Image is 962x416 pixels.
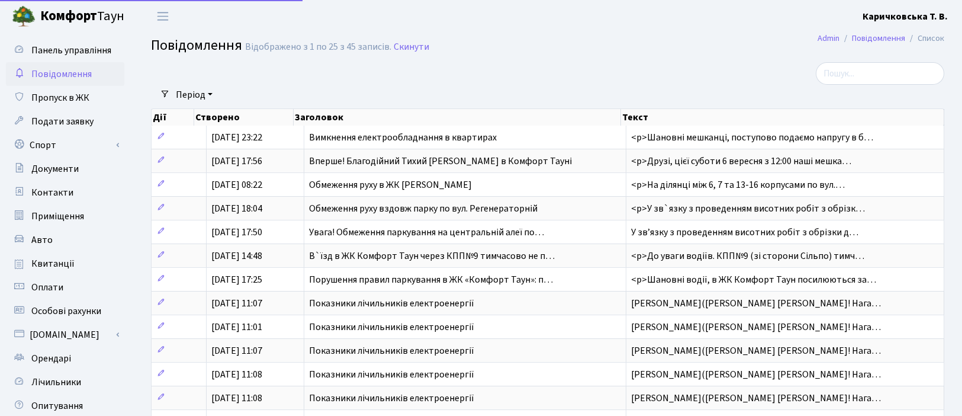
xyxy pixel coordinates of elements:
[211,368,262,381] span: [DATE] 11:08
[152,109,194,126] th: Дії
[294,109,621,126] th: Заголовок
[631,297,881,310] span: [PERSON_NAME]([PERSON_NAME] [PERSON_NAME]! Нага…
[309,297,474,310] span: Показники лічильників електроенергії
[818,32,839,44] a: Admin
[631,155,851,168] span: <p>Друзі, цієї суботи 6 вересня з 12:00 наші мешка…
[309,368,474,381] span: Показники лічильників електроенергії
[309,155,572,168] span: Вперше! Благодійний Тихий [PERSON_NAME] в Комфорт Тауні
[31,210,84,223] span: Приміщення
[6,133,124,157] a: Спорт
[6,347,124,370] a: Орендарі
[631,321,881,334] span: [PERSON_NAME]([PERSON_NAME] [PERSON_NAME]! Нага…
[309,131,497,144] span: Вимкнення електрообладнання в квартирах
[6,370,124,394] a: Лічильники
[31,305,101,318] span: Особові рахунки
[6,62,124,86] a: Повідомлення
[31,44,111,57] span: Панель управління
[6,228,124,252] a: Авто
[631,178,845,191] span: <p>На ділянці між 6, 7 та 13-16 корпусами по вул.…
[6,299,124,323] a: Особові рахунки
[31,68,92,81] span: Повідомлення
[211,321,262,334] span: [DATE] 11:01
[31,399,83,412] span: Опитування
[211,344,262,357] span: [DATE] 11:07
[631,344,881,357] span: [PERSON_NAME]([PERSON_NAME] [PERSON_NAME]! Нага…
[309,249,555,263] span: В`їзд в ЖК Комфорт Таун через КПП№9 тимчасово не п…
[6,157,124,181] a: Документи
[6,110,124,133] a: Подати заявку
[6,323,124,347] a: [DOMAIN_NAME]
[6,86,124,110] a: Пропуск в ЖК
[852,32,905,44] a: Повідомлення
[171,85,217,105] a: Період
[6,181,124,204] a: Контакти
[6,276,124,299] a: Оплати
[31,281,63,294] span: Оплати
[211,273,262,286] span: [DATE] 17:25
[31,352,71,365] span: Орендарі
[151,35,242,56] span: Повідомлення
[631,226,858,239] span: У звʼязку з проведенням висотних робіт з обрізки д…
[148,7,178,26] button: Переключити навігацію
[800,26,962,51] nav: breadcrumb
[309,202,538,215] span: Обмеження руху вздовж парку по вул. Регенераторній
[194,109,294,126] th: Створено
[31,162,79,175] span: Документи
[211,297,262,310] span: [DATE] 11:07
[309,344,474,357] span: Показники лічильників електроенергії
[31,115,94,128] span: Подати заявку
[631,202,865,215] span: <p>У зв`язку з проведенням висотних робіт з обрізк…
[631,392,881,405] span: [PERSON_NAME]([PERSON_NAME] [PERSON_NAME]! Нага…
[12,5,36,28] img: logo.png
[631,131,873,144] span: <p>Шановні мешканці, поступово подаємо напругу в б…
[631,249,864,263] span: <p>До уваги водіїв. КПП№9 (зі сторони Сільпо) тимч…
[631,273,876,286] span: <p>Шановні водії, в ЖК Комфорт Таун посилюються за…
[863,10,948,23] b: Каричковська Т. В.
[211,178,262,191] span: [DATE] 08:22
[211,155,262,168] span: [DATE] 17:56
[309,321,474,334] span: Показники лічильників електроенергії
[211,202,262,215] span: [DATE] 18:04
[31,233,53,247] span: Авто
[31,186,73,199] span: Контакти
[31,376,81,389] span: Лічильники
[309,226,544,239] span: Увага! Обмеження паркування на центральній алеї по…
[211,392,262,405] span: [DATE] 11:08
[309,273,553,286] span: Порушення правил паркування в ЖК «Комфорт Таун»: п…
[31,257,75,270] span: Квитанції
[863,9,948,24] a: Каричковська Т. В.
[211,226,262,239] span: [DATE] 17:50
[309,178,472,191] span: Обмеження руху в ЖК [PERSON_NAME]
[6,39,124,62] a: Панель управління
[621,109,944,126] th: Текст
[40,7,124,27] span: Таун
[6,204,124,228] a: Приміщення
[6,252,124,276] a: Квитанції
[309,392,474,405] span: Показники лічильників електроенергії
[631,368,881,381] span: [PERSON_NAME]([PERSON_NAME] [PERSON_NAME]! Нага…
[394,41,429,53] a: Скинути
[245,41,391,53] div: Відображено з 1 по 25 з 45 записів.
[211,131,262,144] span: [DATE] 23:22
[211,249,262,263] span: [DATE] 14:48
[905,32,944,45] li: Список
[31,91,89,104] span: Пропуск в ЖК
[40,7,97,25] b: Комфорт
[816,62,944,85] input: Пошук...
